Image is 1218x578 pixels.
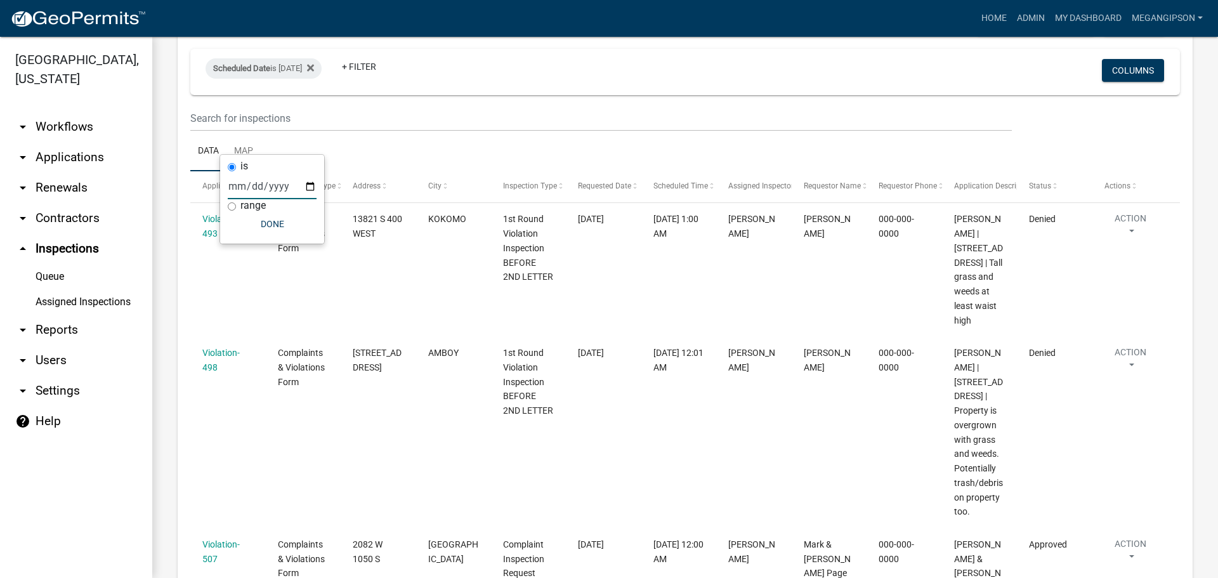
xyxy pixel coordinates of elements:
a: Map [226,131,261,172]
span: 000-000-0000 [879,348,914,372]
span: 06/12/2025 [578,214,604,224]
a: My Dashboard [1050,6,1127,30]
i: arrow_drop_down [15,150,30,165]
button: Done [228,213,317,235]
div: is [DATE] [206,58,322,79]
span: Scheduled Time [653,181,708,190]
datatable-header-cell: Inspection Type [491,171,566,202]
span: Complaints & Violations Form [278,214,325,253]
span: Christopher Kimmel [804,348,851,372]
input: Search for inspections [190,105,1012,131]
a: Admin [1012,6,1050,30]
span: Assigned Inspector [728,181,794,190]
datatable-header-cell: Status [1017,171,1092,202]
span: Application Description [954,181,1034,190]
span: Denied [1029,348,1056,358]
span: Actions [1104,181,1130,190]
span: 2082 W 1050 S [353,539,383,564]
datatable-header-cell: Requestor Name [792,171,867,202]
span: 000-000-0000 [879,539,914,564]
span: 06/20/2025 [578,539,604,549]
datatable-header-cell: Address [341,171,416,202]
span: Complaints & Violations Form [278,348,325,387]
datatable-header-cell: Requested Date [566,171,641,202]
i: arrow_drop_up [15,241,30,256]
span: Kimmel, Christopher S | 112 NORTH MAIN STREET | Property is overgrown with grass and weeds. Poten... [954,348,1003,516]
a: megangipson [1127,6,1208,30]
div: [DATE] 12:01 AM [653,346,704,375]
button: Action [1104,212,1156,244]
button: Action [1104,346,1156,378]
i: arrow_drop_down [15,119,30,135]
span: 000-000-0000 [879,214,914,239]
span: Status [1029,181,1051,190]
div: [DATE] 12:00 AM [653,537,704,567]
span: Scheduled Date [213,63,270,73]
span: KOKOMO [428,214,466,224]
span: Inspection Type [503,181,557,190]
span: Brooklyn Thomas [728,539,775,564]
a: Violation-507 [202,539,240,564]
span: Anderson, Lauren E | 13821 S 400 WEST | Tall grass and weeds at least waist high [954,214,1003,325]
a: Violation-498 [202,348,240,372]
span: 1st Round Violation Inspection BEFORE 2ND LETTER [503,348,553,416]
i: arrow_drop_down [15,180,30,195]
span: Brooklyn Thomas [728,348,775,372]
i: arrow_drop_down [15,322,30,338]
datatable-header-cell: Requestor Phone [867,171,941,202]
span: MIAMI [428,539,478,564]
a: Home [976,6,1012,30]
button: Columns [1102,59,1164,82]
datatable-header-cell: Scheduled Time [641,171,716,202]
i: arrow_drop_down [15,211,30,226]
datatable-header-cell: Application [190,171,265,202]
datatable-header-cell: City [416,171,490,202]
a: Violation-493 [202,214,240,239]
div: [DATE] 1:00 AM [653,212,704,241]
a: Data [190,131,226,172]
span: 112 NORTH MAIN STREET [353,348,402,372]
label: is [240,161,248,171]
span: Lauren Anderson [804,214,851,239]
span: Brooklyn Thomas [728,214,775,239]
span: City [428,181,442,190]
span: 13821 S 400 WEST [353,214,402,239]
label: range [240,200,266,211]
span: Requestor Name [804,181,861,190]
span: Address [353,181,381,190]
span: 06/16/2025 [578,348,604,358]
button: Action [1104,537,1156,569]
datatable-header-cell: Actions [1092,171,1167,202]
i: arrow_drop_down [15,353,30,368]
span: Denied [1029,214,1056,224]
span: Application [202,181,242,190]
datatable-header-cell: Application Description [942,171,1017,202]
span: Requestor Phone [879,181,937,190]
span: Approved [1029,539,1067,549]
i: help [15,414,30,429]
span: 1st Round Violation Inspection BEFORE 2ND LETTER [503,214,553,282]
datatable-header-cell: Assigned Inspector [716,171,791,202]
i: arrow_drop_down [15,383,30,398]
a: + Filter [332,55,386,78]
span: Requested Date [578,181,631,190]
span: AMBOY [428,348,459,358]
